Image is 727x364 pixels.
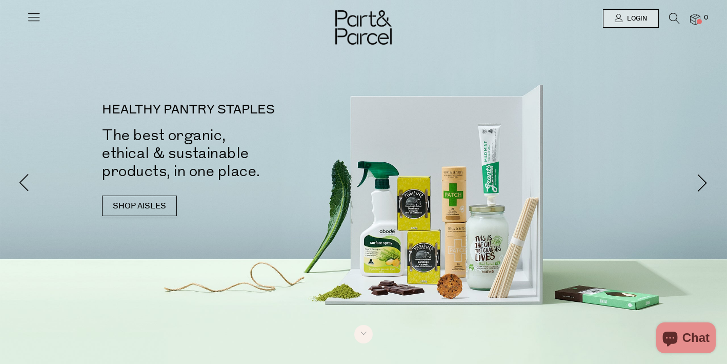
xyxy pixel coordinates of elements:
[102,196,177,216] a: SHOP AISLES
[102,126,379,180] h2: The best organic, ethical & sustainable products, in one place.
[603,9,659,28] a: Login
[335,10,392,45] img: Part&Parcel
[701,13,711,23] span: 0
[653,322,719,356] inbox-online-store-chat: Shopify online store chat
[690,14,700,25] a: 0
[102,104,379,116] p: HEALTHY PANTRY STAPLES
[624,14,647,23] span: Login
